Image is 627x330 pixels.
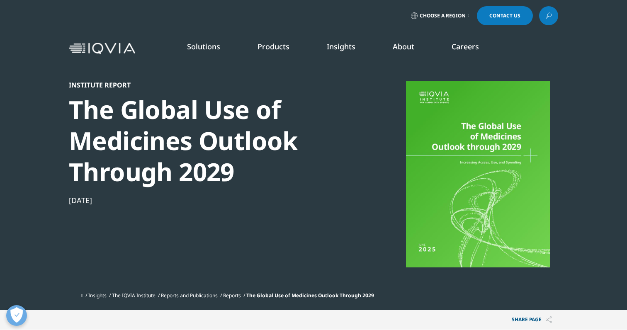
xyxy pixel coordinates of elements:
[187,41,220,51] a: Solutions
[546,316,552,323] img: Share PAGE
[69,81,353,89] div: Institute Report
[246,292,374,299] span: The Global Use of Medicines Outlook Through 2029
[69,94,353,187] div: The Global Use of Medicines Outlook Through 2029
[452,41,479,51] a: Careers
[161,292,218,299] a: Reports and Publications
[505,310,558,330] button: Share PAGEShare PAGE
[489,13,520,18] span: Contact Us
[327,41,355,51] a: Insights
[69,195,353,205] div: [DATE]
[88,292,107,299] a: Insights
[420,12,466,19] span: Choose a Region
[505,310,558,330] p: Share PAGE
[258,41,289,51] a: Products
[139,29,558,68] nav: Primary
[69,43,135,55] img: IQVIA Healthcare Information Technology and Pharma Clinical Research Company
[6,305,27,326] button: Open Preferences
[112,292,156,299] a: The IQVIA Institute
[477,6,533,25] a: Contact Us
[393,41,414,51] a: About
[223,292,241,299] a: Reports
